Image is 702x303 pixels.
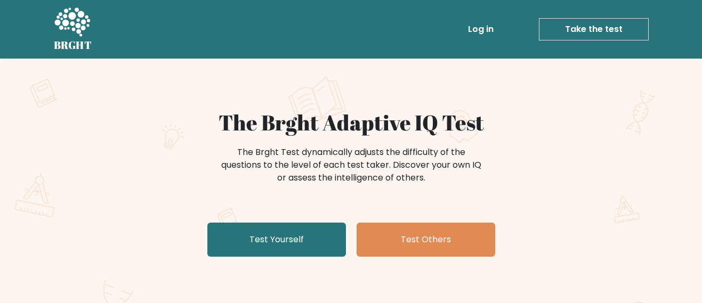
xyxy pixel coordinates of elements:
[54,4,92,54] a: BRGHT
[218,146,485,184] div: The Brght Test dynamically adjusts the difficulty of the questions to the level of each test take...
[91,110,611,135] h1: The Brght Adaptive IQ Test
[357,223,495,257] a: Test Others
[464,19,498,40] a: Log in
[54,39,92,52] h5: BRGHT
[207,223,346,257] a: Test Yourself
[539,18,649,40] a: Take the test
